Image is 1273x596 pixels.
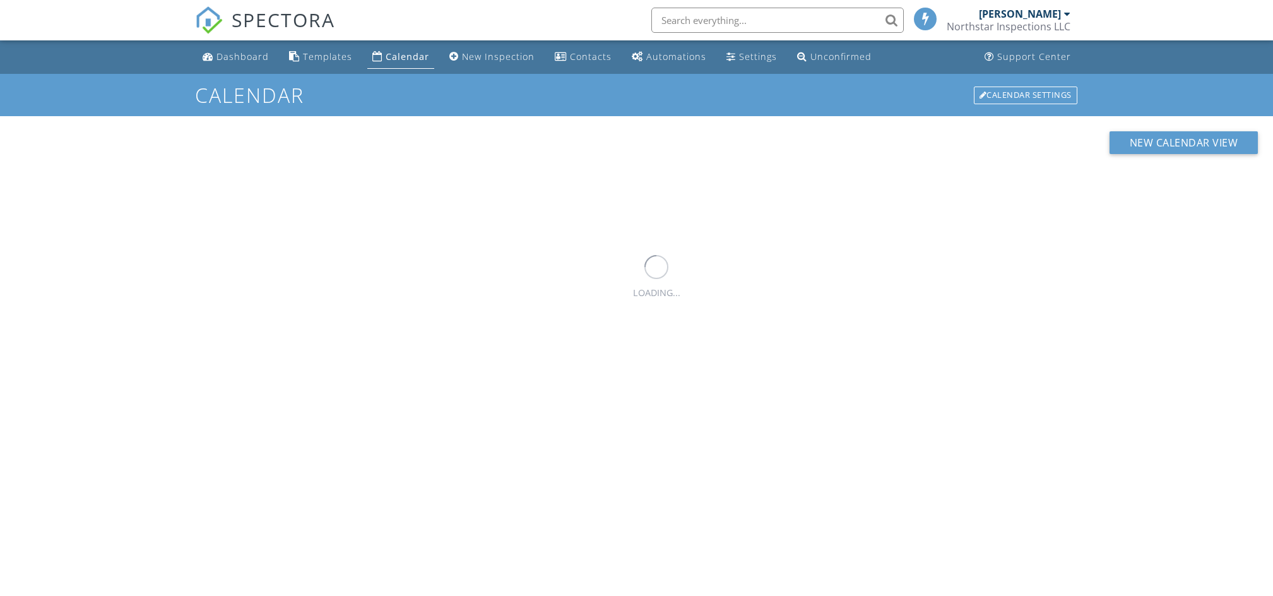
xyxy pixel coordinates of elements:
[792,45,877,69] a: Unconfirmed
[973,85,1079,105] a: Calendar Settings
[570,51,612,63] div: Contacts
[550,45,617,69] a: Contacts
[444,45,540,69] a: New Inspection
[216,51,269,63] div: Dashboard
[386,51,429,63] div: Calendar
[627,45,711,69] a: Automations (Basic)
[947,20,1070,33] div: Northstar Inspections LLC
[303,51,352,63] div: Templates
[980,45,1076,69] a: Support Center
[232,6,335,33] span: SPECTORA
[651,8,904,33] input: Search everything...
[195,6,223,34] img: The Best Home Inspection Software - Spectora
[979,8,1061,20] div: [PERSON_NAME]
[739,51,777,63] div: Settings
[633,286,680,300] div: LOADING...
[462,51,535,63] div: New Inspection
[721,45,782,69] a: Settings
[1110,131,1258,154] button: New Calendar View
[284,45,357,69] a: Templates
[974,86,1077,104] div: Calendar Settings
[810,51,872,63] div: Unconfirmed
[646,51,706,63] div: Automations
[195,17,335,44] a: SPECTORA
[198,45,274,69] a: Dashboard
[367,45,434,69] a: Calendar
[997,51,1071,63] div: Support Center
[195,84,1079,106] h1: Calendar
